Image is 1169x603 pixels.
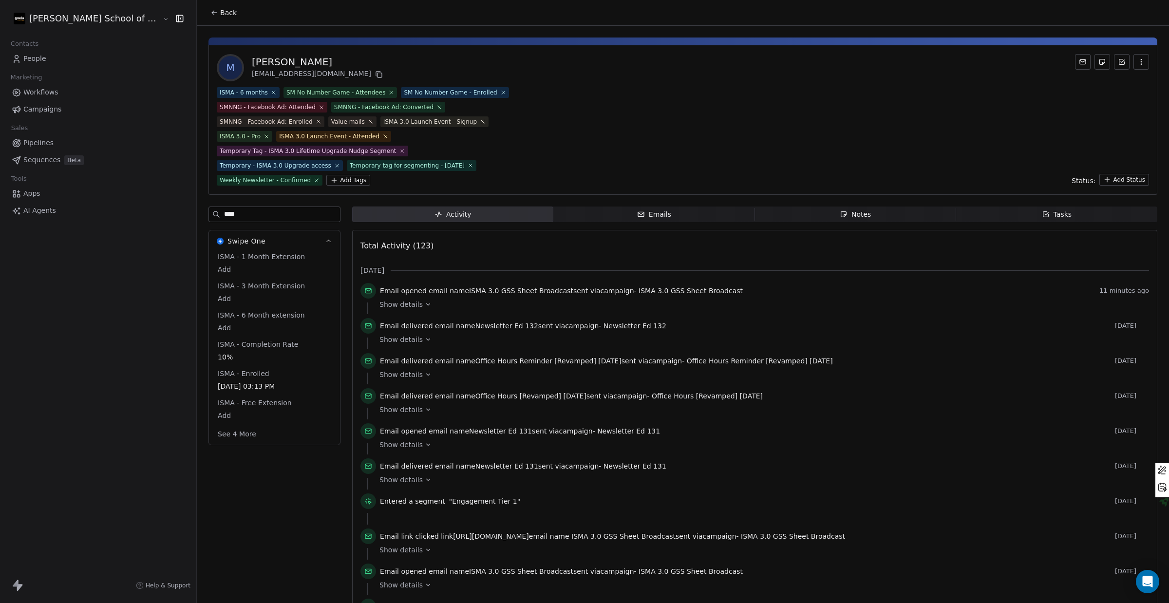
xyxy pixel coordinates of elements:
a: Help & Support [136,582,190,589]
img: Zeeshan%20Neck%20Print%20Dark.png [14,13,25,24]
span: ISMA - 3 Month Extension [216,281,307,291]
button: Swipe OneSwipe One [209,230,340,252]
a: Pipelines [8,135,189,151]
div: SMNNG - Facebook Ad: Converted [334,103,434,112]
span: Email delivered [380,392,433,400]
span: Newsletter Ed 132 [475,322,538,330]
a: Show details [379,545,1142,555]
div: ISMA 3.0 Launch Event - Signup [383,117,477,126]
span: Email delivered [380,357,433,365]
div: Weekly Newsletter - Confirmed [220,176,311,185]
div: SMNNG - Facebook Ad: Enrolled [220,117,313,126]
span: 11 minutes ago [1099,287,1149,295]
div: SMNNG - Facebook Ad: Attended [220,103,316,112]
div: ISMA 3.0 Launch Event - Attended [279,132,379,141]
div: ISMA 3.0 - Pro [220,132,261,141]
span: Help & Support [146,582,190,589]
span: Show details [379,475,423,485]
span: ISMA - 6 Month extension [216,310,307,320]
span: [PERSON_NAME] School of Finance LLP [29,12,160,25]
div: Value mails [331,117,365,126]
span: email name sent via campaign - [380,286,743,296]
a: SequencesBeta [8,152,189,168]
span: [URL][DOMAIN_NAME] [453,532,529,540]
div: Temporary - ISMA 3.0 Upgrade access [220,161,331,170]
span: Office Hours [Revamped] [DATE] [475,392,586,400]
a: Show details [379,580,1142,590]
span: Office Hours Reminder [Revamped] [DATE] [687,357,833,365]
span: [DATE] [1115,567,1149,575]
span: Swipe One [227,236,265,246]
span: Sales [7,121,32,135]
span: ISMA 3.0 GSS Sheet Broadcast [639,567,743,575]
img: Swipe One [217,238,224,245]
span: [DATE] [1115,462,1149,470]
div: ISMA - 6 months [220,88,268,97]
span: Contacts [6,37,43,51]
button: Add Status [1099,174,1149,186]
button: [PERSON_NAME] School of Finance LLP [12,10,156,27]
span: Email link clicked [380,532,439,540]
span: email name sent via campaign - [380,356,833,366]
span: Office Hours [Revamped] [DATE] [652,392,763,400]
span: Email delivered [380,462,433,470]
span: "Engagement Tier 1" [449,496,520,506]
span: Back [220,8,237,18]
span: AI Agents [23,206,56,216]
span: Add [218,323,331,333]
span: Marketing [6,70,46,85]
span: ISMA 3.0 GSS Sheet Broadcast [741,532,845,540]
div: SM No Number Game - Enrolled [404,88,497,97]
span: Entered a segment [380,496,445,506]
span: Newsletter Ed 131 [597,427,660,435]
a: AI Agents [8,203,189,219]
span: M [219,56,242,79]
span: ISMA - Free Extension [216,398,294,408]
span: Tools [7,171,31,186]
span: [DATE] [1115,497,1149,505]
span: email name sent via campaign - [380,566,743,576]
span: Office Hours Reminder [Revamped] [DATE] [475,357,622,365]
span: email name sent via campaign - [380,461,666,471]
span: link email name sent via campaign - [380,531,845,541]
div: Temporary tag for segmenting - [DATE] [350,161,465,170]
span: Show details [379,440,423,450]
div: Notes [840,209,871,220]
a: Apps [8,186,189,202]
span: ISMA 3.0 GSS Sheet Broadcast [469,287,573,295]
a: Show details [379,300,1142,309]
span: Email delivered [380,322,433,330]
span: [DATE] [1115,392,1149,400]
button: Add Tags [326,175,370,186]
a: Show details [379,370,1142,379]
div: Tasks [1042,209,1072,220]
span: Beta [64,155,84,165]
span: Campaigns [23,104,61,114]
div: [PERSON_NAME] [252,55,385,69]
span: Add [218,264,331,274]
span: People [23,54,46,64]
span: Show details [379,300,423,309]
span: email name sent via campaign - [380,321,666,331]
span: Pipelines [23,138,54,148]
span: [DATE] [1115,427,1149,435]
span: ISMA 3.0 GSS Sheet Broadcast [469,567,573,575]
a: Workflows [8,84,189,100]
span: Total Activity (123) [360,241,434,250]
a: Show details [379,405,1142,415]
span: ISMA 3.0 GSS Sheet Broadcast [639,287,743,295]
span: Email opened [380,287,427,295]
span: Show details [379,405,423,415]
span: Newsletter Ed 131 [475,462,538,470]
span: [DATE] [1115,532,1149,540]
span: Newsletter Ed 132 [603,322,666,330]
div: Temporary Tag - ISMA 3.0 Lifetime Upgrade Nudge Segment [220,147,396,155]
div: [EMAIL_ADDRESS][DOMAIN_NAME] [252,69,385,80]
span: Email opened [380,427,427,435]
span: ISMA 3.0 GSS Sheet Broadcast [571,532,676,540]
a: People [8,51,189,67]
a: Show details [379,335,1142,344]
span: ISMA - Enrolled [216,369,271,378]
span: ISMA - 1 Month Extension [216,252,307,262]
span: Show details [379,545,423,555]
